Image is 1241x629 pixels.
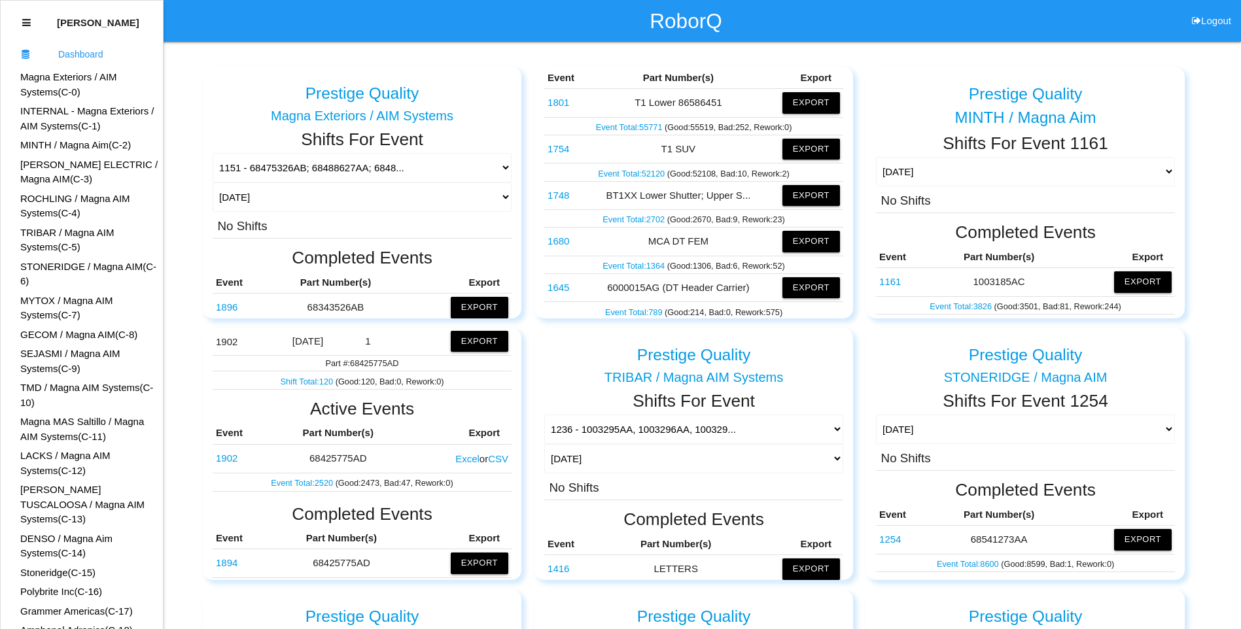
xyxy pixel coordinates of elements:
[20,382,153,408] a: TMD / Magna AIM Systems(C-10)
[881,449,931,465] h3: No Shifts
[605,307,665,317] a: Event Total:789
[20,193,130,219] a: ROCHLING / Magna AIM Systems(C-4)
[544,370,843,384] div: TRIBAR / Magna AIM Systems
[876,134,1175,153] h2: Shifts For Event 1161
[544,89,578,117] td: T1 Lower 86586451
[637,607,751,625] h5: Prestige Quality
[1065,504,1175,526] th: Export
[578,67,779,89] th: Part Number(s)
[216,452,237,464] a: 1902
[876,223,1175,242] h2: Completed Events
[598,169,667,178] a: Event Total:52120
[1065,246,1175,268] th: Export
[876,481,1175,500] h2: Completed Events
[876,246,933,268] th: Event
[273,327,342,355] td: [DATE]
[779,67,843,89] th: Export
[879,298,1172,313] p: (Good: 3501 , Bad: 81 , Rework: 244 )
[20,261,156,287] a: STONERIDGE / Magna AIM(C-6)
[271,422,406,444] th: Part Number(s)
[57,7,139,28] p: Ryan Wheater
[213,294,270,322] td: 68343526AB
[969,607,1083,625] h5: Prestige Quality
[548,258,840,272] p: (Good: 1306 , Bad: 6 , Rework: 52 )
[548,563,569,574] a: 1416
[20,139,131,150] a: MINTH / Magna Aim(C-2)
[881,192,931,208] h3: No Shifts
[454,452,508,467] div: or
[20,605,133,617] a: Grammer Americas(C-17)
[583,555,769,583] td: LETTERS
[216,301,237,313] a: 1896
[769,534,843,555] th: Export
[1,104,163,133] div: INTERNAL - Magna Exteriors / AIM Systems's Dashboard
[548,190,569,201] a: 1748
[257,528,426,549] th: Part Number(s)
[1,381,163,410] div: TMD / Magna AIM Systems's Dashboard
[933,526,1065,554] td: 68541273AA
[213,74,512,123] a: Prestige Quality Magna Exteriors / AIM Systems
[20,105,154,131] a: INTERNAL - Magna Exteriors / AIM Systems(C-1)
[213,327,273,355] td: 68425775AD
[578,181,779,209] td: BT1XX Lower Shutter; Upper S...
[879,534,901,545] a: 1254
[1114,271,1172,292] button: Export
[544,228,578,256] td: MCA DT FEM
[548,143,569,154] a: 1754
[933,268,1065,296] td: 1003185AC
[879,556,1172,570] p: (Good: 8599 , Bad: 1 , Rework: 0 )
[548,282,569,293] a: 1645
[578,89,779,117] td: T1 Lower 86586451
[1,226,163,255] div: TRIBAR / Magna AIM Systems's Dashboard
[216,373,508,387] p: (Good: 120 , Bad: 0 , Rework: 0 )
[1,585,163,600] div: Polybrite Inc's Dashboard
[544,392,843,411] h2: Shifts For Event
[548,97,569,108] a: 1801
[451,297,508,318] button: Export
[544,274,578,302] td: 6000015AG (DT Header Carrier)
[20,71,117,97] a: Magna Exteriors / AIM Systems(C-0)
[550,478,599,494] h3: No Shifts
[218,216,268,233] h3: No Shifts
[406,422,512,444] th: Export
[544,510,843,529] h2: Completed Events
[876,504,933,526] th: Event
[1,566,163,581] div: Stoneridge's Dashboard
[1,604,163,619] div: Grammer Americas's Dashboard
[20,450,111,476] a: LACKS / Magna AIM Systems(C-12)
[20,295,113,321] a: MYTOX / Magna AIM Systems(C-7)
[1114,529,1172,550] button: Export
[271,478,335,488] a: Event Total:2520
[596,122,665,132] a: Event Total:55771
[213,130,512,149] h2: Shifts For Event
[544,555,583,583] td: LETTERS
[455,453,480,464] button: Excel
[603,214,667,224] a: Event Total:2702
[933,504,1065,526] th: Part Number(s)
[213,399,512,418] h2: Active Events
[213,444,271,473] td: 68425775AD
[876,109,1175,126] div: MINTH / Magna Aim
[1,158,163,187] div: JOHNSON ELECTRIC / Magna AIM's Dashboard
[1,415,163,444] div: Magna MAS Saltillo / Magna AIM Systems's Dashboard
[20,567,96,578] a: Stoneridge(C-15)
[20,227,114,253] a: TRIBAR / Magna AIM Systems(C-5)
[213,422,271,444] th: Event
[782,558,840,579] button: Export
[213,109,512,123] div: Magna Exteriors / AIM Systems
[1,39,163,70] a: Dashboard
[1,70,163,99] div: Magna Exteriors / AIM Systems's Dashboard
[342,327,394,355] td: 1
[20,533,113,559] a: DENSO / Magna Aim Systems(C-14)
[20,586,102,597] a: Polybrite Inc(C-16)
[548,119,840,133] p: (Good: 55519 , Bad: 252 , Rework: 0 )
[20,329,137,340] a: GECOM / Magna AIM(C-8)
[451,552,508,573] button: Export
[637,346,751,364] h5: Prestige Quality
[933,246,1065,268] th: Part Number(s)
[20,159,158,185] a: [PERSON_NAME] ELECTRIC / Magna AIM(C-3)
[583,534,769,555] th: Part Number(s)
[930,301,994,311] a: Event Total:3826
[488,453,508,464] button: CSV
[1,294,163,323] div: MYTOX / Magna AIM Systems's Dashboard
